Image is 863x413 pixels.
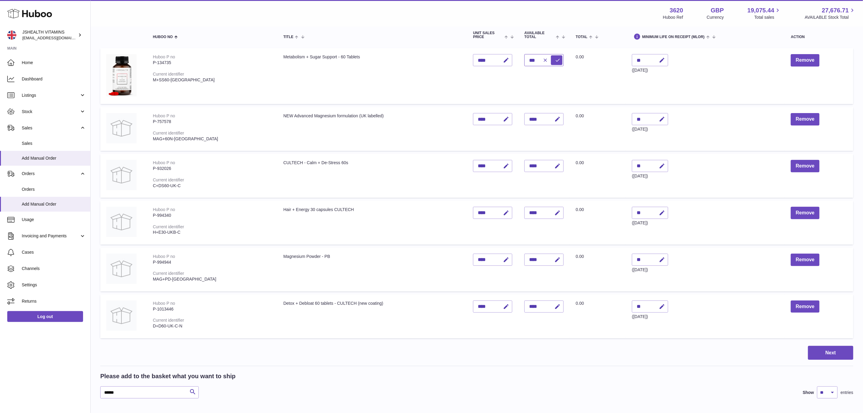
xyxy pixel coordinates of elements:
[22,60,86,66] span: Home
[22,282,86,288] span: Settings
[642,35,705,39] span: Minimum Life On Receipt (MLOR)
[822,6,849,15] span: 27,676.71
[576,54,584,59] span: 0.00
[153,113,175,118] div: Huboo P no
[791,113,819,125] button: Remove
[106,113,137,143] img: NEW Advanced Magnesium formulation (UK labelled)
[153,183,271,189] div: C+DS60-UK-C
[805,15,856,20] span: AVAILABLE Stock Total
[106,254,137,284] img: Magnesium Powder - PB
[747,6,774,15] span: 19,075.44
[576,113,584,118] span: 0.00
[153,131,184,135] div: Current identifier
[632,126,668,132] div: ([DATE])
[791,301,819,313] button: Remove
[22,93,79,98] span: Listings
[805,6,856,20] a: 27,676.71 AVAILABLE Stock Total
[747,6,781,20] a: 19,075.44 Total sales
[22,233,79,239] span: Invoicing and Payments
[153,77,271,83] div: M+SS60-[GEOGRAPHIC_DATA]
[632,267,668,273] div: ([DATE])
[711,6,724,15] strong: GBP
[22,35,89,40] span: [EMAIL_ADDRESS][DOMAIN_NAME]
[632,67,668,73] div: ([DATE])
[153,60,271,66] div: P-134735
[22,141,86,146] span: Sales
[22,29,77,41] div: JSHEALTH VITAMINS
[576,35,588,39] span: Total
[473,31,503,39] span: Unit Sales Price
[22,155,86,161] span: Add Manual Order
[106,207,137,237] img: Hair + Energy 30 capsules CULTECH
[277,154,467,198] td: CULTECH - Calm + De-Stress 60s
[791,160,819,172] button: Remove
[153,276,271,282] div: MAG+PD-[GEOGRAPHIC_DATA]
[803,390,814,395] label: Show
[7,311,83,322] a: Log out
[153,166,271,171] div: P-932026
[576,301,584,306] span: 0.00
[153,229,271,235] div: H+E30-UKB-C
[153,207,175,212] div: Huboo P no
[22,109,79,115] span: Stock
[808,346,853,360] button: Next
[100,372,236,380] h2: Please add to the basket what you want to ship
[283,35,293,39] span: Title
[106,160,137,190] img: CULTECH - Calm + De-Stress 60s
[670,6,683,15] strong: 3620
[153,271,184,276] div: Current identifier
[153,160,175,165] div: Huboo P no
[524,31,554,39] span: AVAILABLE Total
[277,48,467,104] td: Metabolism + Sugar Support - 60 Tablets
[153,35,173,39] span: Huboo no
[663,15,683,20] div: Huboo Ref
[153,306,271,312] div: P-1013446
[153,318,184,323] div: Current identifier
[791,207,819,219] button: Remove
[791,54,819,67] button: Remove
[576,160,584,165] span: 0.00
[277,248,467,291] td: Magnesium Powder - PB
[707,15,724,20] div: Currency
[106,54,137,96] img: Metabolism + Sugar Support - 60 Tablets
[277,201,467,245] td: Hair + Energy 30 capsules CULTECH
[153,259,271,265] div: P-994944
[7,31,16,40] img: internalAdmin-3620@internal.huboo.com
[22,266,86,272] span: Channels
[632,220,668,226] div: ([DATE])
[22,171,79,177] span: Orders
[22,187,86,192] span: Orders
[22,298,86,304] span: Returns
[106,301,137,331] img: Detox + Debloat 60 tablets - CULTECH (new coating)
[632,314,668,320] div: ([DATE])
[632,173,668,179] div: ([DATE])
[22,125,79,131] span: Sales
[153,119,271,125] div: P-757578
[576,207,584,212] span: 0.00
[791,35,847,39] div: Action
[22,76,86,82] span: Dashboard
[277,294,467,338] td: Detox + Debloat 60 tablets - CULTECH (new coating)
[277,107,467,151] td: NEW Advanced Magnesium formulation (UK labelled)
[754,15,781,20] span: Total sales
[153,224,184,229] div: Current identifier
[153,254,175,259] div: Huboo P no
[22,201,86,207] span: Add Manual Order
[841,390,853,395] span: entries
[153,323,271,329] div: D+D60-UK-C-N
[791,254,819,266] button: Remove
[22,217,86,223] span: Usage
[22,249,86,255] span: Cases
[153,72,184,76] div: Current identifier
[153,213,271,218] div: P-994340
[153,136,271,142] div: MAG+60N-[GEOGRAPHIC_DATA]
[153,54,175,59] div: Huboo P no
[153,301,175,306] div: Huboo P no
[153,177,184,182] div: Current identifier
[576,254,584,259] span: 0.00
